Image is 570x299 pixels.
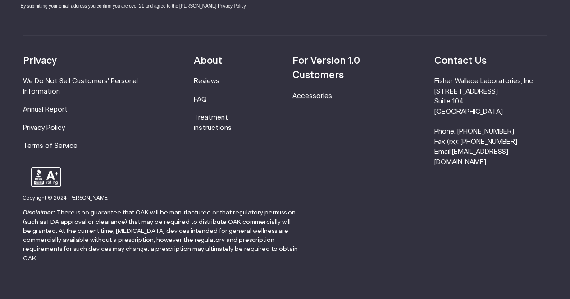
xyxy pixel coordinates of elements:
strong: Disclaimer: [23,210,55,216]
strong: Privacy [23,56,57,66]
p: There is no guarantee that OAK will be manufactured or that regulatory permission (such as FDA ap... [23,208,299,263]
a: FAQ [194,96,207,103]
a: [EMAIL_ADDRESS][DOMAIN_NAME] [434,148,508,165]
strong: About [194,56,222,66]
a: Annual Report [23,106,68,113]
a: Privacy Policy [23,125,65,131]
a: Reviews [194,78,219,85]
a: We Do Not Sell Customers' Personal Information [23,78,138,94]
strong: Contact Us [434,56,486,66]
li: Fisher Wallace Laboratories, Inc. [STREET_ADDRESS] Suite 104 [GEOGRAPHIC_DATA] Phone: [PHONE_NUMB... [434,76,547,167]
a: Terms of Service [23,143,78,149]
strong: For Version 1.0 Customers [292,56,360,80]
a: Treatment instructions [194,114,232,131]
a: Accessories [292,93,332,99]
div: By submitting your email address you confirm you are over 21 and agree to the [PERSON_NAME] Priva... [21,3,269,9]
small: Copyright © 2024 [PERSON_NAME] [23,196,109,201]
